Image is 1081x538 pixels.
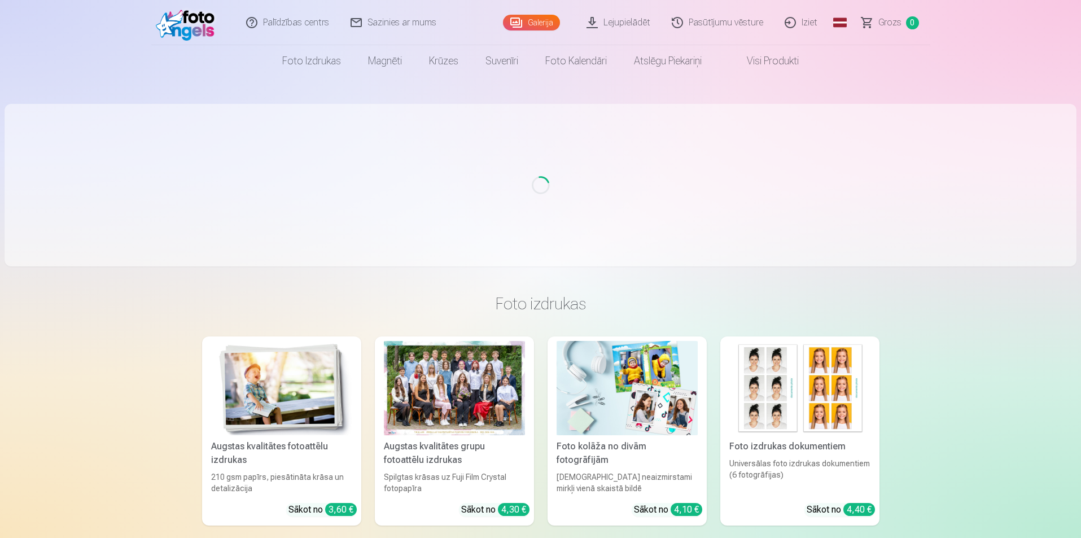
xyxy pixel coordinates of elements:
a: Magnēti [355,45,415,77]
span: Grozs [878,16,901,29]
div: Sākot no [634,503,702,517]
a: Visi produkti [715,45,812,77]
span: 0 [906,16,919,29]
a: Foto kalendāri [532,45,620,77]
a: Foto izdrukas [269,45,355,77]
img: Augstas kvalitātes fotoattēlu izdrukas [211,341,352,435]
div: 4,10 € [671,503,702,516]
img: /fa3 [156,5,221,41]
div: Sākot no [807,503,875,517]
div: Spilgtas krāsas uz Fuji Film Crystal fotopapīra [379,471,529,494]
div: 210 gsm papīrs, piesātināta krāsa un detalizācija [207,471,357,494]
img: Foto kolāža no divām fotogrāfijām [557,341,698,435]
a: Augstas kvalitātes fotoattēlu izdrukasAugstas kvalitātes fotoattēlu izdrukas210 gsm papīrs, piesā... [202,336,361,526]
div: 4,30 € [498,503,529,516]
a: Foto kolāža no divām fotogrāfijāmFoto kolāža no divām fotogrāfijām[DEMOGRAPHIC_DATA] neaizmirstam... [548,336,707,526]
div: Foto kolāža no divām fotogrāfijām [552,440,702,467]
h3: Foto izdrukas [211,294,870,314]
img: Foto izdrukas dokumentiem [729,341,870,435]
div: [DEMOGRAPHIC_DATA] neaizmirstami mirkļi vienā skaistā bildē [552,471,702,494]
div: Augstas kvalitātes grupu fotoattēlu izdrukas [379,440,529,467]
div: Universālas foto izdrukas dokumentiem (6 fotogrāfijas) [725,458,875,494]
a: Suvenīri [472,45,532,77]
a: Augstas kvalitātes grupu fotoattēlu izdrukasSpilgtas krāsas uz Fuji Film Crystal fotopapīraSākot ... [375,336,534,526]
a: Atslēgu piekariņi [620,45,715,77]
a: Krūzes [415,45,472,77]
div: Sākot no [461,503,529,517]
div: 3,60 € [325,503,357,516]
div: Foto izdrukas dokumentiem [725,440,875,453]
div: 4,40 € [843,503,875,516]
a: Foto izdrukas dokumentiemFoto izdrukas dokumentiemUniversālas foto izdrukas dokumentiem (6 fotogr... [720,336,879,526]
a: Galerija [503,15,560,30]
div: Sākot no [288,503,357,517]
div: Augstas kvalitātes fotoattēlu izdrukas [207,440,357,467]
